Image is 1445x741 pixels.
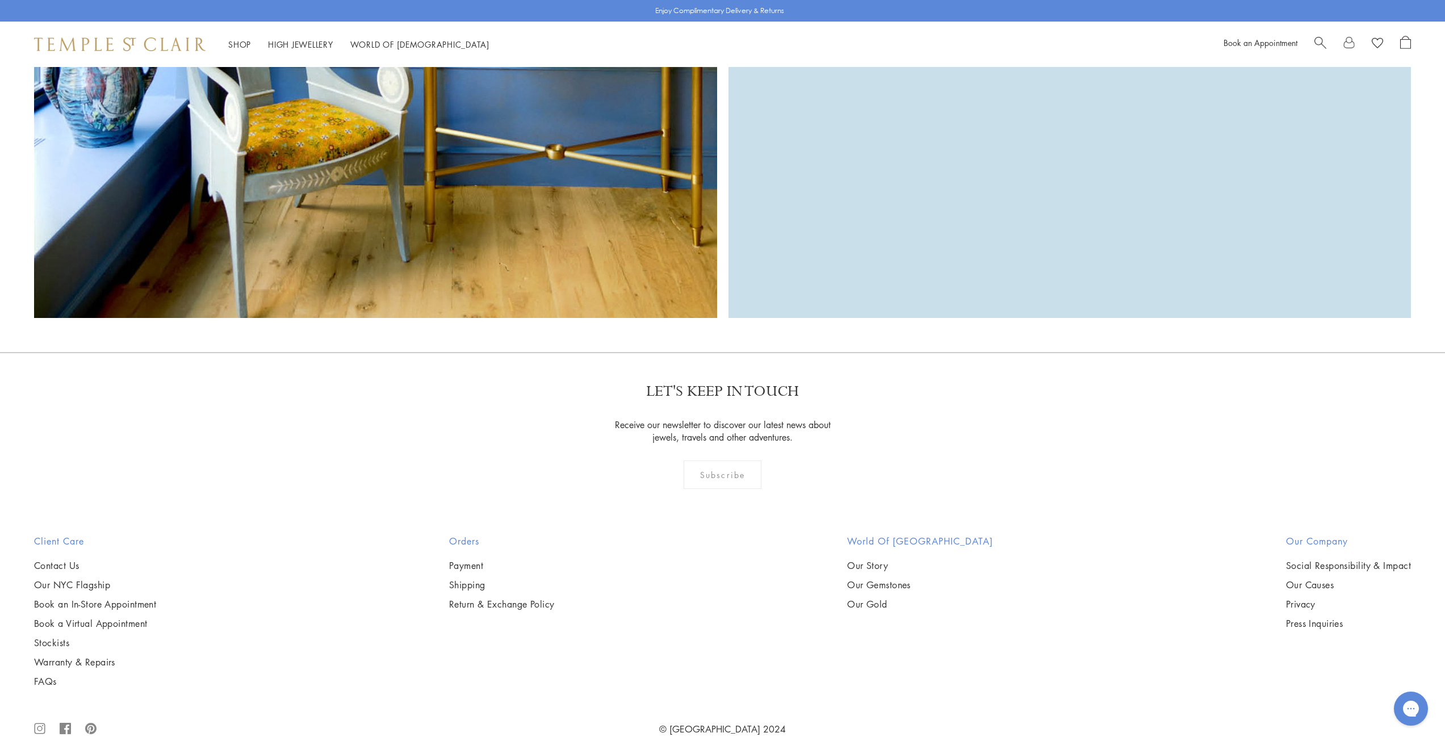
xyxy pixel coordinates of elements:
[228,39,251,50] a: ShopShop
[34,559,156,572] a: Contact Us
[847,559,993,572] a: Our Story
[449,598,555,610] a: Return & Exchange Policy
[449,579,555,591] a: Shipping
[608,418,837,443] p: Receive our newsletter to discover our latest news about jewels, travels and other adventures.
[449,534,555,548] h2: Orders
[34,617,156,630] a: Book a Virtual Appointment
[659,723,786,735] a: © [GEOGRAPHIC_DATA] 2024
[684,460,761,489] div: Subscribe
[268,39,333,50] a: High JewelleryHigh Jewellery
[34,637,156,649] a: Stockists
[34,579,156,591] a: Our NYC Flagship
[646,382,799,401] p: LET'S KEEP IN TOUCH
[847,534,993,548] h2: World of [GEOGRAPHIC_DATA]
[847,598,993,610] a: Our Gold
[847,579,993,591] a: Our Gemstones
[1286,617,1411,630] a: Press Inquiries
[34,534,156,548] h2: Client Care
[1388,688,1434,730] iframe: Gorgias live chat messenger
[1224,37,1297,48] a: Book an Appointment
[1400,36,1411,53] a: Open Shopping Bag
[655,5,784,16] p: Enjoy Complimentary Delivery & Returns
[1286,598,1411,610] a: Privacy
[34,675,156,688] a: FAQs
[1286,559,1411,572] a: Social Responsibility & Impact
[1314,36,1326,53] a: Search
[1372,36,1383,53] a: View Wishlist
[228,37,489,52] nav: Main navigation
[34,37,206,51] img: Temple St. Clair
[449,559,555,572] a: Payment
[34,598,156,610] a: Book an In-Store Appointment
[34,656,156,668] a: Warranty & Repairs
[1286,534,1411,548] h2: Our Company
[350,39,489,50] a: World of [DEMOGRAPHIC_DATA]World of [DEMOGRAPHIC_DATA]
[1286,579,1411,591] a: Our Causes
